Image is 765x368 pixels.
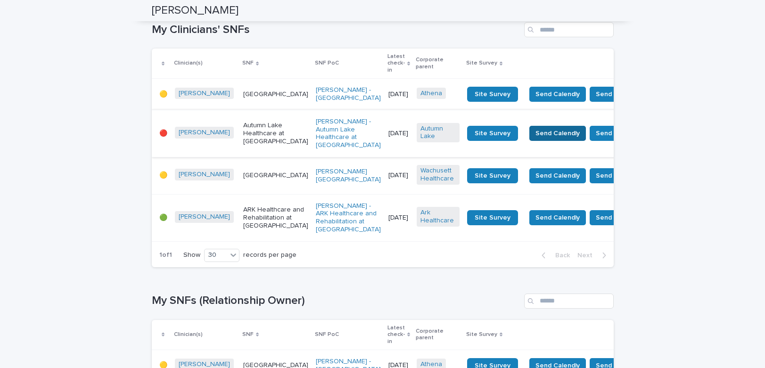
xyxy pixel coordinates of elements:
[420,125,456,141] a: Autumn Lake
[316,168,381,184] a: [PERSON_NAME][GEOGRAPHIC_DATA]
[152,194,656,241] tr: 🟢[PERSON_NAME] ARK Healthcare and Rehabilitation at [GEOGRAPHIC_DATA][PERSON_NAME] - ARK Healthca...
[475,172,510,179] span: Site Survey
[159,214,167,222] p: 🟢
[535,171,580,180] span: Send Calendly
[159,90,167,98] p: 🟡
[243,206,308,229] p: ARK Healthcare and Rehabilitation at [GEOGRAPHIC_DATA]
[152,157,656,194] tr: 🟡[PERSON_NAME] [GEOGRAPHIC_DATA][PERSON_NAME][GEOGRAPHIC_DATA] [DATE]Wachusett Healthcare Site Su...
[466,329,497,340] p: Site Survey
[467,87,518,102] a: Site Survey
[174,58,203,68] p: Clinician(s)
[524,22,614,37] input: Search
[590,210,641,225] button: Send Survey
[316,202,381,234] a: [PERSON_NAME] - ARK Healthcare and Rehabilitation at [GEOGRAPHIC_DATA]
[535,213,580,222] span: Send Calendly
[242,58,254,68] p: SNF
[179,171,230,179] a: [PERSON_NAME]
[524,294,614,309] input: Search
[577,252,598,259] span: Next
[315,58,339,68] p: SNF PoC
[388,90,409,98] p: [DATE]
[243,90,308,98] p: [GEOGRAPHIC_DATA]
[152,244,180,267] p: 1 of 1
[152,294,520,308] h1: My SNFs (Relationship Owner)
[534,251,574,260] button: Back
[205,250,227,260] div: 30
[550,252,570,259] span: Back
[420,167,456,183] a: Wachusett Healthcare
[387,51,405,75] p: Latest check-in
[535,129,580,138] span: Send Calendly
[416,55,461,72] p: Corporate parent
[574,251,614,260] button: Next
[183,251,200,259] p: Show
[596,213,635,222] span: Send Survey
[475,214,510,221] span: Site Survey
[243,251,296,259] p: records per page
[467,210,518,225] a: Site Survey
[316,86,381,102] a: [PERSON_NAME] - [GEOGRAPHIC_DATA]
[242,329,254,340] p: SNF
[174,329,203,340] p: Clinician(s)
[596,90,635,99] span: Send Survey
[529,168,586,183] button: Send Calendly
[316,118,381,149] a: [PERSON_NAME] - Autumn Lake Healthcare at [GEOGRAPHIC_DATA]
[159,172,167,180] p: 🟡
[243,122,308,145] p: Autumn Lake Healthcare at [GEOGRAPHIC_DATA]
[590,168,641,183] button: Send Survey
[529,210,586,225] button: Send Calendly
[596,171,635,180] span: Send Survey
[416,326,461,343] p: Corporate parent
[243,172,308,180] p: [GEOGRAPHIC_DATA]
[590,87,641,102] button: Send Survey
[152,23,520,37] h1: My Clinicians' SNFs
[535,90,580,99] span: Send Calendly
[529,126,586,141] button: Send Calendly
[529,87,586,102] button: Send Calendly
[315,329,339,340] p: SNF PoC
[420,209,456,225] a: Ark Healthcare
[159,130,167,138] p: 🔴
[466,58,497,68] p: Site Survey
[152,4,239,17] h2: [PERSON_NAME]
[388,130,409,138] p: [DATE]
[475,91,510,98] span: Site Survey
[388,172,409,180] p: [DATE]
[475,130,510,137] span: Site Survey
[388,214,409,222] p: [DATE]
[387,323,405,347] p: Latest check-in
[179,129,230,137] a: [PERSON_NAME]
[179,90,230,98] a: [PERSON_NAME]
[467,168,518,183] a: Site Survey
[179,213,230,221] a: [PERSON_NAME]
[596,129,635,138] span: Send Survey
[590,126,641,141] button: Send Survey
[420,90,442,98] a: Athena
[152,110,656,157] tr: 🔴[PERSON_NAME] Autumn Lake Healthcare at [GEOGRAPHIC_DATA][PERSON_NAME] - Autumn Lake Healthcare ...
[152,79,656,110] tr: 🟡[PERSON_NAME] [GEOGRAPHIC_DATA][PERSON_NAME] - [GEOGRAPHIC_DATA] [DATE]Athena Site SurveySend Ca...
[467,126,518,141] a: Site Survey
